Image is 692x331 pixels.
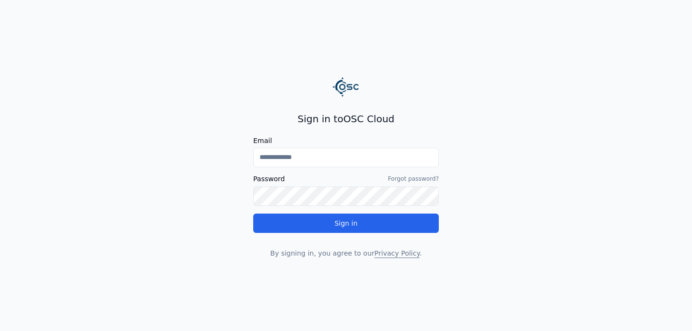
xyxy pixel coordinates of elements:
a: Forgot password? [388,175,439,183]
button: Sign in [253,214,439,233]
h2: Sign in to OSC Cloud [253,112,439,126]
label: Email [253,137,439,144]
img: Logo [332,73,360,101]
p: By signing in, you agree to our . [253,248,439,258]
label: Password [253,175,285,182]
a: Privacy Policy [375,249,419,257]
